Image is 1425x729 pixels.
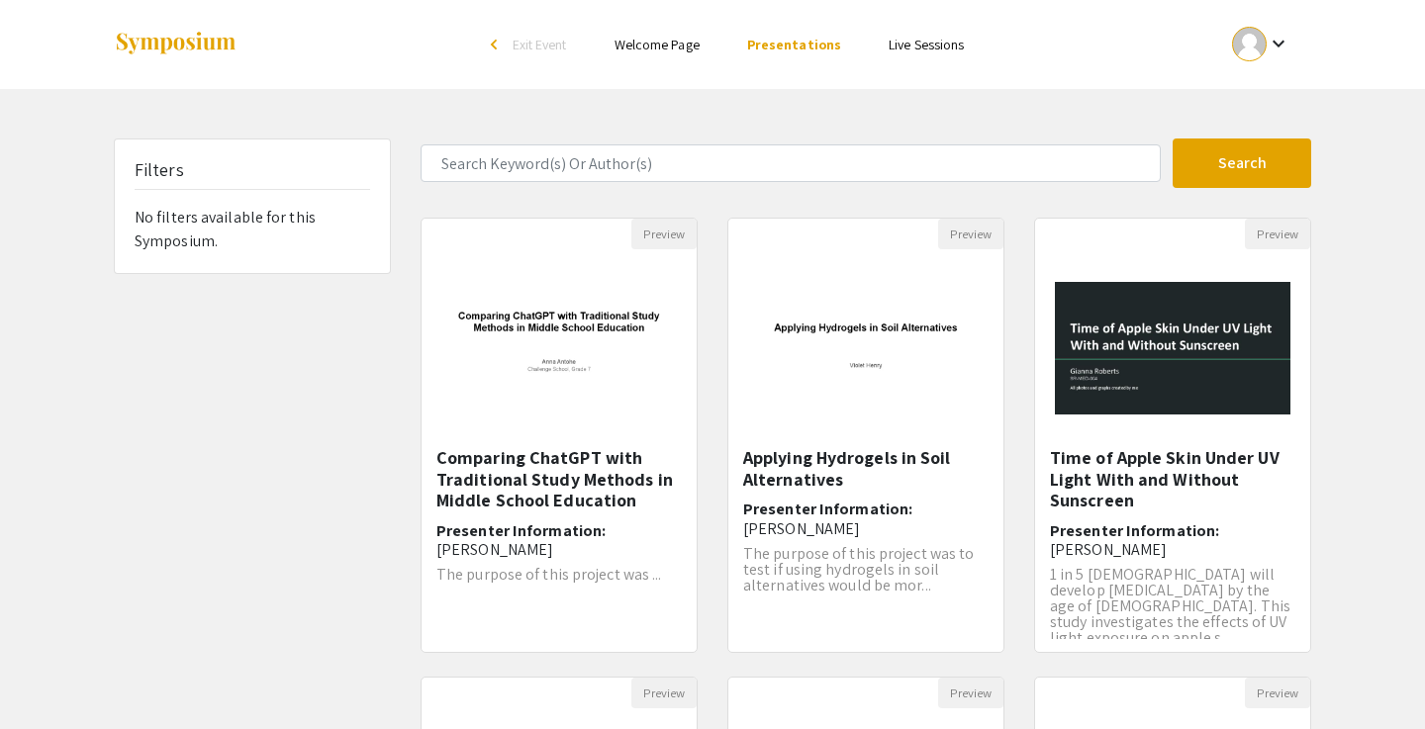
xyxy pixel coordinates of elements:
div: No filters available for this Symposium. [115,139,390,273]
div: Open Presentation <p><span style="color: rgb(0, 0, 0);">Applying Hydrogels in Soil Alternatives</... [727,218,1004,653]
button: Preview [631,219,697,249]
span: [PERSON_NAME] [743,518,860,539]
h5: Time of Apple Skin Under UV Light With and Without Sunscreen [1050,447,1295,511]
img: <p>Time of Apple Skin Under UV Light With and Without Sunscreen</p> [1035,262,1310,434]
button: Preview [1245,219,1310,249]
a: Welcome Page [615,36,700,53]
span: Exit Event [513,36,567,53]
h5: Comparing ChatGPT with Traditional Study Methods in Middle School Education [436,447,682,511]
h5: Applying Hydrogels in Soil Alternatives [743,447,989,490]
h5: Filters [135,159,184,181]
button: Expand account dropdown [1211,22,1311,66]
h6: Presenter Information: [743,500,989,537]
mat-icon: Expand account dropdown [1267,32,1290,55]
button: Search [1173,138,1311,188]
div: Open Presentation <p>Time of Apple Skin Under UV Light With and Without Sunscreen</p> [1034,218,1311,653]
button: Preview [938,678,1003,708]
a: Presentations [747,36,841,53]
span: [PERSON_NAME] [1050,539,1167,560]
input: Search Keyword(s) Or Author(s) [421,144,1161,182]
img: <p><span style="color: rgb(0, 0, 0);">Applying Hydrogels in Soil Alternatives</span></p> [728,262,1003,434]
iframe: Chat [15,640,84,714]
a: Live Sessions [889,36,964,53]
h6: Presenter Information: [436,521,682,559]
span: [PERSON_NAME] [436,539,553,560]
span: The purpose of this project was to test if using hydrogels in soil alternatives would be mor... [743,543,974,595]
p: 1 in 5 [DEMOGRAPHIC_DATA] will develop [MEDICAL_DATA] by the age of [DEMOGRAPHIC_DATA]. This stud... [1050,567,1295,646]
img: Symposium by ForagerOne [114,31,237,57]
button: Preview [631,678,697,708]
p: The purpose of this project was ... [436,567,682,583]
h6: Presenter Information: [1050,521,1295,559]
button: Preview [938,219,1003,249]
div: Open Presentation <p><strong style="background-color: transparent; color: rgb(0, 0, 0);">Comparin... [421,218,698,653]
button: Preview [1245,678,1310,708]
div: arrow_back_ios [491,39,503,50]
img: <p><strong style="background-color: transparent; color: rgb(0, 0, 0);">Comparing ChatGPT with Tra... [422,262,697,434]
